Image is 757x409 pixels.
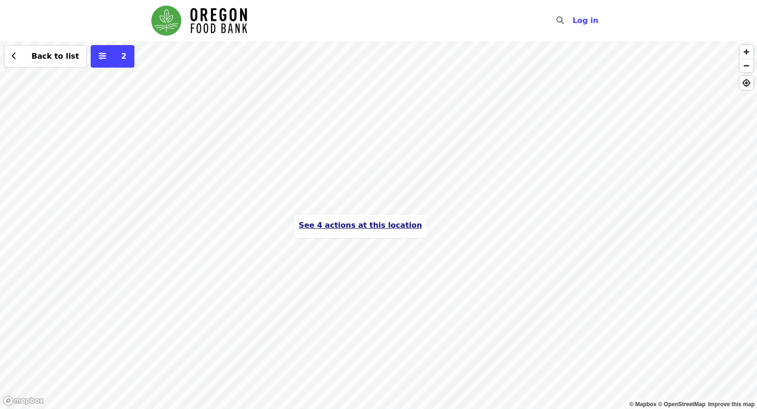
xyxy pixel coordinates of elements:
[299,220,422,231] button: See 4 actions at this location
[12,52,16,61] i: chevron-left icon
[3,395,44,406] a: Mapbox logo
[31,52,79,61] span: Back to list
[708,401,755,408] a: Map feedback
[121,52,126,61] span: 2
[556,16,564,25] i: search icon
[299,221,422,230] span: See 4 actions at this location
[740,59,753,72] button: Zoom Out
[4,45,87,68] button: Back to list
[99,52,106,61] i: sliders-h icon
[572,16,598,25] span: Log in
[91,45,134,68] button: More filters (2 selected)
[630,401,657,408] a: Mapbox
[740,45,753,59] button: Zoom In
[740,76,753,90] button: Find My Location
[151,6,247,36] img: Oregon Food Bank - Home
[658,401,705,408] a: OpenStreetMap
[565,11,606,30] button: Log in
[570,9,577,32] input: Search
